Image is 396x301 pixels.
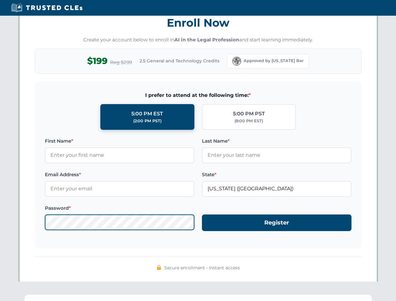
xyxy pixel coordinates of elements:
[45,204,194,212] label: Password
[35,13,362,33] h3: Enroll Now
[156,265,161,270] img: 🔒
[45,181,194,197] input: Enter your email
[87,54,108,68] span: $199
[133,118,161,124] div: (2:00 PM PST)
[202,214,351,231] button: Register
[235,118,263,124] div: (8:00 PM EST)
[45,137,194,145] label: First Name
[45,171,194,178] label: Email Address
[9,3,84,13] img: Trusted CLEs
[164,264,240,271] span: Secure enrollment • Instant access
[45,91,351,99] span: I prefer to attend at the following time:
[244,58,304,64] span: Approved by [US_STATE] Bar
[45,147,194,163] input: Enter your first name
[131,110,163,118] div: 5:00 PM EST
[202,137,351,145] label: Last Name
[174,37,239,43] strong: AI in the Legal Profession
[202,181,351,197] input: Florida (FL)
[232,57,241,66] img: Florida Bar
[110,59,132,66] span: Reg $299
[202,171,351,178] label: State
[233,110,265,118] div: 5:00 PM PST
[140,57,219,64] span: 2.5 General and Technology Credits
[35,36,362,44] p: Create your account below to enroll in and start learning immediately.
[202,147,351,163] input: Enter your last name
